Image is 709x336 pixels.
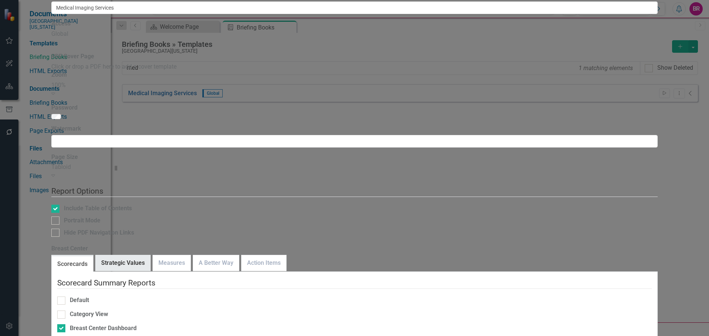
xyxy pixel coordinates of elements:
[70,296,89,305] div: Default
[153,255,191,271] a: Measures
[51,186,658,197] legend: Report Options
[51,125,81,133] label: Watermark
[64,229,134,237] div: Hide PDF Navigation Links
[51,81,658,90] div: 100%
[70,324,137,333] div: Breast Center Dashboard
[51,153,78,162] label: Page Size
[52,256,93,272] a: Scorecards
[51,104,78,112] label: Password
[51,245,88,253] label: Breast Center
[51,30,658,38] div: Global
[64,204,132,213] div: Include Table of Contents
[242,255,286,271] a: Action Items
[57,277,652,289] legend: Scorecard Summary Reports
[193,255,239,271] a: A Better Way
[51,20,71,28] label: Access
[51,52,94,61] label: PDF Cover Page
[96,255,150,271] a: Strategic Values
[51,63,658,71] div: Click or drop a PDF here to add a cover template
[51,163,658,172] div: Tabloid
[51,71,67,79] label: Zoom
[64,217,100,225] div: Portrait Mode
[70,310,108,319] div: Category View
